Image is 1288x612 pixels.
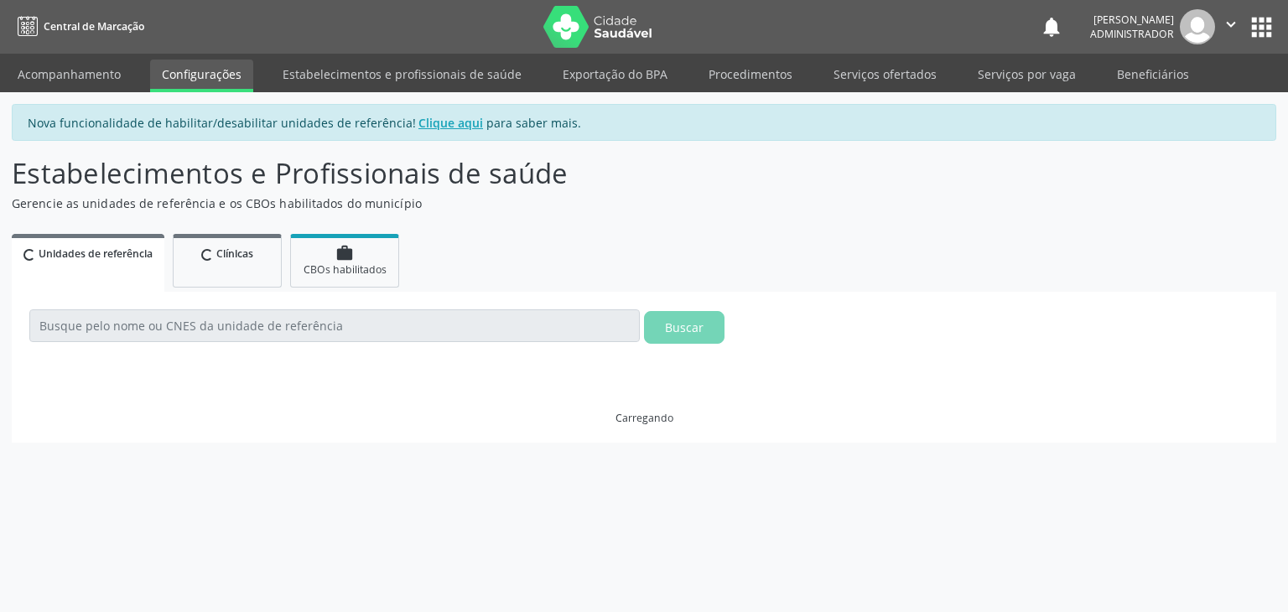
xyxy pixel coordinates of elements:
[12,194,897,212] p: Gerencie as unidades de referência e os CBOs habilitados do município
[216,246,253,261] span: Clínicas
[271,60,533,89] a: Estabelecimentos e profissionais de saúde
[615,411,673,425] div: Carregando
[1090,13,1174,27] div: [PERSON_NAME]
[12,13,144,40] a: Central de Marcação
[150,60,253,92] a: Configurações
[697,60,804,89] a: Procedimentos
[335,244,354,262] i: work
[1090,27,1174,41] span: Administrador
[29,309,640,342] input: Busque pelo nome ou CNES da unidade de referência
[1222,15,1240,34] i: 
[12,153,897,194] p: Estabelecimentos e Profissionais de saúde
[12,104,1276,141] div: Nova funcionalidade de habilitar/desabilitar unidades de referência! para saber mais.
[1180,9,1215,44] img: img
[416,114,486,132] a: Clique aqui
[6,60,132,89] a: Acompanhamento
[1105,60,1201,89] a: Beneficiários
[1040,15,1063,39] button: notifications
[966,60,1088,89] a: Serviços por vaga
[822,60,948,89] a: Serviços ofertados
[1247,13,1276,42] button: apps
[304,262,387,277] span: CBOs habilitados
[644,311,724,344] button: Buscar
[418,115,483,131] u: Clique aqui
[44,19,144,34] span: Central de Marcação
[39,246,153,261] span: Unidades de referência
[551,60,679,89] a: Exportação do BPA
[1215,9,1247,44] button: 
